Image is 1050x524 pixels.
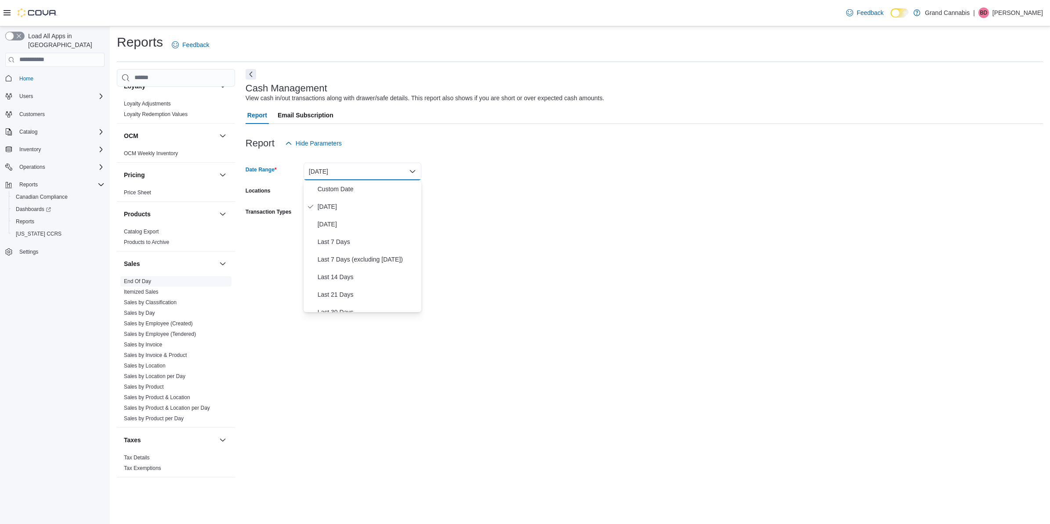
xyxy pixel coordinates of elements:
span: Products to Archive [124,239,169,246]
span: BD [980,7,988,18]
a: Sales by Classification [124,299,177,306]
div: OCM [117,148,235,162]
span: Last 7 Days [318,237,418,247]
a: Itemized Sales [124,289,159,295]
p: | [973,7,975,18]
button: Catalog [2,126,108,138]
button: Taxes [217,435,228,445]
span: Dashboards [12,204,105,215]
span: Loyalty Adjustments [124,100,171,107]
a: Sales by Invoice & Product [124,352,187,358]
a: Sales by Invoice [124,342,162,348]
h3: OCM [124,131,138,140]
button: Home [2,72,108,85]
button: Next [246,69,256,80]
span: [US_STATE] CCRS [16,230,62,237]
span: Reports [19,181,38,188]
span: Inventory [19,146,41,153]
span: Operations [19,164,45,171]
h3: Report [246,138,275,149]
a: Canadian Compliance [12,192,71,202]
div: Sales [117,276,235,427]
span: Sales by Location per Day [124,373,185,380]
button: Sales [124,259,216,268]
span: Sales by Employee (Created) [124,320,193,327]
button: Reports [2,178,108,191]
p: [PERSON_NAME] [992,7,1043,18]
span: Custom Date [318,184,418,194]
button: Inventory [2,143,108,156]
button: Pricing [124,171,216,179]
span: Reports [12,216,105,227]
label: Date Range [246,166,277,173]
span: Sales by Product [124,383,164,390]
span: Catalog [16,127,105,137]
span: Sales by Invoice & Product [124,352,187,359]
span: Customers [19,111,45,118]
span: Settings [19,248,38,255]
span: Feedback [857,8,883,17]
label: Locations [246,187,271,194]
button: Canadian Compliance [9,191,108,203]
a: Feedback [843,4,887,22]
a: Settings [16,247,42,257]
span: Sales by Classification [124,299,177,306]
a: Customers [16,109,48,120]
span: Customers [16,109,105,120]
h3: Cash Management [246,83,327,94]
span: Catalog Export [124,228,159,235]
button: Hide Parameters [282,135,345,152]
button: Operations [16,162,49,172]
span: Inventory [16,144,105,155]
span: Last 30 Days [318,307,418,317]
h3: Sales [124,259,140,268]
button: Sales [217,258,228,269]
span: Sales by Product & Location [124,394,190,401]
a: Sales by Product per Day [124,415,184,422]
span: Load All Apps in [GEOGRAPHIC_DATA] [25,32,105,49]
div: Loyalty [117,98,235,123]
h3: Products [124,210,151,218]
a: Sales by Location [124,363,166,369]
span: OCM Weekly Inventory [124,150,178,157]
nav: Complex example [5,69,105,281]
span: Home [19,75,33,82]
span: Canadian Compliance [16,193,68,200]
button: Products [124,210,216,218]
a: Reports [12,216,38,227]
button: Loyalty [217,81,228,91]
span: Last 14 Days [318,272,418,282]
a: Sales by Product & Location per Day [124,405,210,411]
button: Users [2,90,108,102]
span: Email Subscription [278,106,333,124]
span: Last 21 Days [318,289,418,300]
span: Home [16,73,105,84]
label: Transaction Types [246,208,291,215]
a: Tax Details [124,455,150,461]
p: Grand Cannabis [925,7,970,18]
button: Catalog [16,127,41,137]
div: Taxes [117,452,235,477]
span: Sales by Product & Location per Day [124,404,210,411]
a: [US_STATE] CCRS [12,229,65,239]
a: Loyalty Redemption Values [124,111,188,117]
a: Sales by Product & Location [124,394,190,400]
a: Sales by Product [124,384,164,390]
button: Inventory [16,144,44,155]
h3: Taxes [124,436,141,444]
span: Tax Exemptions [124,465,161,472]
span: Catalog [19,128,37,135]
a: Price Sheet [124,189,151,196]
a: Dashboards [9,203,108,215]
span: Canadian Compliance [12,192,105,202]
span: Sales by Location [124,362,166,369]
span: Reports [16,218,34,225]
span: Feedback [182,40,209,49]
span: [DATE] [318,201,418,212]
a: Home [16,73,37,84]
span: Dashboards [16,206,51,213]
span: Itemized Sales [124,288,159,295]
button: OCM [124,131,216,140]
